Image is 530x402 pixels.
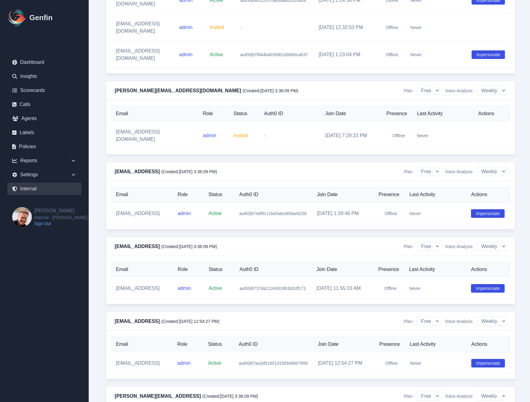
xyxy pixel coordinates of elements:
[386,24,398,31] span: Offline
[229,105,259,122] th: Status
[410,361,421,366] span: Never
[404,243,413,250] span: Plan:
[7,8,27,27] img: Logo
[34,214,87,221] span: Internal - [PERSON_NAME]
[410,25,422,30] span: Never
[380,26,384,29] div: Offline
[404,169,413,175] span: Plan:
[235,261,312,278] th: Auth0 ID
[7,98,81,111] a: Calls
[111,353,172,374] td: [EMAIL_ADDRESS]
[466,186,510,203] th: Actions
[115,168,217,175] h4: [EMAIL_ADDRESS]
[179,25,193,30] span: admin
[385,360,398,366] span: Offline
[312,278,373,299] td: [DATE] 11:55:33 AM
[466,261,510,278] th: Actions
[208,360,221,366] span: Active
[410,211,421,216] span: Never
[404,318,413,324] span: Plan:
[111,278,173,299] td: [EMAIL_ADDRESS]
[34,221,87,227] a: Sign Out
[111,14,174,41] td: [EMAIL_ADDRESS][DOMAIN_NAME]
[209,286,222,291] span: Active
[240,52,308,57] span: auth0|67fd44b4026901d0bb0ca637
[161,244,217,249] span: (Created: [DATE] 3:36:09 PM )
[405,186,466,203] th: Last Activity
[239,286,306,291] span: auth0|6737da212e9319fcb02df171
[7,126,81,139] a: Labels
[29,13,53,23] h1: Genfin
[240,25,242,30] span: -
[239,211,306,216] span: auth0|674df9c11be5abc809ae8238
[404,261,466,278] th: Last Activity
[445,88,473,94] span: Voice Analysis:
[471,284,505,293] button: Impersonate
[7,183,81,195] a: Internal
[466,336,510,353] th: Actions
[7,56,81,68] a: Dashboard
[313,336,374,353] th: Join Date
[445,169,473,175] span: Voice Analysis:
[472,50,505,59] button: Impersonate
[314,14,375,41] td: [DATE] 12:32:53 PM
[12,207,32,227] img: Brian Dunagan
[471,359,505,367] button: Impersonate
[259,105,321,122] th: Auth0 ID
[208,211,222,216] span: Active
[380,53,384,57] div: Offline
[243,88,298,93] span: (Created: [DATE] 3:36:09 PM )
[111,336,172,353] th: Email
[115,393,258,400] h4: [PERSON_NAME][EMAIL_ADDRESS]
[312,261,373,278] th: Join Date
[111,41,174,68] td: [EMAIL_ADDRESS][DOMAIN_NAME]
[387,134,390,137] div: Offline
[7,169,81,181] div: Settings
[204,261,235,278] th: Status
[471,209,505,218] button: Impersonate
[177,360,191,366] span: admin
[111,261,173,278] th: Email
[264,133,266,138] span: -
[412,105,473,122] th: Last Activity
[445,243,473,250] span: Voice Analysis:
[373,261,404,278] th: Presence
[321,105,382,122] th: Join Date
[210,52,223,57] span: Active
[410,52,422,57] span: Never
[379,212,382,215] div: Offline
[384,285,397,291] span: Offline
[198,105,229,122] th: Role
[111,122,198,149] td: [EMAIL_ADDRESS][DOMAIN_NAME]
[34,207,87,214] h2: [PERSON_NAME]
[115,87,298,94] h4: [PERSON_NAME][EMAIL_ADDRESS][DOMAIN_NAME]
[393,133,405,139] span: Offline
[173,261,204,278] th: Role
[417,133,428,138] span: Never
[404,393,413,399] span: Plan:
[115,243,217,250] h4: [EMAIL_ADDRESS]
[234,336,313,353] th: Auth0 ID
[473,105,510,122] th: Actions
[202,394,258,399] span: (Created: [DATE] 3:36:09 PM )
[203,336,234,353] th: Status
[445,318,473,324] span: Voice Analysis:
[7,112,81,125] a: Agents
[161,319,219,324] span: (Created: [DATE] 12:54:27 PM )
[172,336,203,353] th: Role
[405,336,466,353] th: Last Activity
[234,133,248,138] span: Invited
[7,70,81,82] a: Insights
[7,141,81,153] a: Policies
[378,287,382,290] div: Offline
[179,52,193,57] span: admin
[234,186,312,203] th: Auth0 ID
[379,361,383,365] div: Offline
[409,286,421,291] span: Never
[178,211,191,216] span: admin
[111,203,173,224] td: [EMAIL_ADDRESS]
[374,336,405,353] th: Presence
[239,361,308,366] span: auth0|67aa3d516514158949607899
[386,52,398,58] span: Offline
[385,210,397,217] span: Offline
